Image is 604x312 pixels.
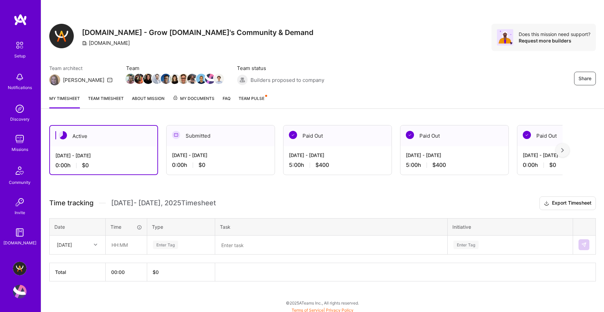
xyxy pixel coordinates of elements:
div: Submitted [167,125,275,146]
img: Team Member Avatar [134,74,144,84]
a: Team Pulse [239,95,266,108]
div: Time [110,223,142,230]
a: FAQ [223,95,230,108]
img: teamwork [13,132,27,146]
img: Paid Out [406,131,414,139]
div: Paid Out [400,125,508,146]
img: Team Member Avatar [161,74,171,84]
a: Team Member Avatar [197,73,206,85]
span: Builders proposed to company [251,76,324,84]
div: Invite [15,209,25,216]
span: Share [579,75,591,82]
span: Team architect [49,65,113,72]
span: $400 [315,161,329,169]
div: Discovery [10,116,30,123]
span: Team Pulse [239,96,264,101]
button: Share [574,72,596,85]
img: Team Member Avatar [125,74,136,84]
div: Missions [12,146,28,153]
div: Enter Tag [453,240,479,250]
img: Team Member Avatar [187,74,197,84]
img: Submitted [172,131,180,139]
th: 00:00 [106,263,147,281]
div: Request more builders [519,37,590,44]
div: © 2025 ATeams Inc., All rights reserved. [41,294,604,311]
div: Setup [14,52,25,59]
img: A.Team - Grow A.Team's Community & Demand [13,262,27,275]
i: icon Mail [107,77,113,83]
img: discovery [13,102,27,116]
a: Team Member Avatar [170,73,179,85]
div: [DATE] - [DATE] [289,152,386,159]
img: Team Member Avatar [152,74,162,84]
img: right [561,148,564,153]
img: Community [12,162,28,179]
a: Team timesheet [88,95,124,108]
span: $0 [82,162,89,169]
div: 5:00 h [406,161,503,169]
a: Team Member Avatar [179,73,188,85]
img: Paid Out [523,131,531,139]
th: Total [50,263,106,281]
img: User Avatar [13,285,27,298]
input: HH:MM [106,236,146,254]
div: 0:00 h [172,161,269,169]
div: [DOMAIN_NAME] [82,39,130,47]
img: bell [13,70,27,84]
div: Community [9,179,31,186]
div: 5:00 h [289,161,386,169]
div: [DATE] - [DATE] [172,152,269,159]
img: Team Member Avatar [196,74,206,84]
div: Initiative [452,223,568,230]
div: [DATE] [57,241,72,248]
i: icon Chevron [94,243,97,246]
span: $0 [199,161,205,169]
img: Submit [581,242,587,247]
div: Notifications [8,84,32,91]
i: icon CompanyGray [82,40,87,46]
img: Team Member Avatar [143,74,153,84]
a: About Mission [132,95,165,108]
img: Team Member Avatar [214,74,224,84]
div: [PERSON_NAME] [63,76,104,84]
div: Paid Out [283,125,392,146]
img: Team Member Avatar [205,74,215,84]
th: Type [147,218,215,235]
i: icon Download [544,200,549,207]
a: Team Member Avatar [161,73,170,85]
img: Company Logo [49,24,74,48]
span: $ 0 [153,269,159,275]
div: Enter Tag [153,240,178,250]
a: Team Member Avatar [153,73,161,85]
a: My timesheet [49,95,80,108]
img: guide book [13,226,27,239]
img: Team Member Avatar [178,74,189,84]
div: [DOMAIN_NAME] [3,239,36,246]
div: [DATE] - [DATE] [406,152,503,159]
img: Team Architect [49,74,60,85]
button: Export Timesheet [539,196,596,210]
h3: [DOMAIN_NAME] - Grow [DOMAIN_NAME]'s Community & Demand [82,28,313,37]
div: Active [50,126,157,146]
img: Active [59,131,67,139]
a: Team Member Avatar [206,73,214,85]
a: A.Team - Grow A.Team's Community & Demand [11,262,28,275]
a: My Documents [173,95,214,108]
img: setup [13,38,27,52]
div: Does this mission need support? [519,31,590,37]
img: Avatar [497,29,513,46]
img: Paid Out [289,131,297,139]
span: $400 [432,161,446,169]
span: $0 [549,161,556,169]
div: 0:00 h [55,162,152,169]
a: Team Member Avatar [135,73,144,85]
a: Team Member Avatar [188,73,197,85]
span: Time tracking [49,199,93,207]
a: Team Member Avatar [144,73,153,85]
span: Team status [237,65,324,72]
a: Team Member Avatar [126,73,135,85]
img: logo [14,14,27,26]
th: Date [50,218,106,235]
span: My Documents [173,95,214,102]
span: [DATE] - [DATE] , 2025 Timesheet [111,199,216,207]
